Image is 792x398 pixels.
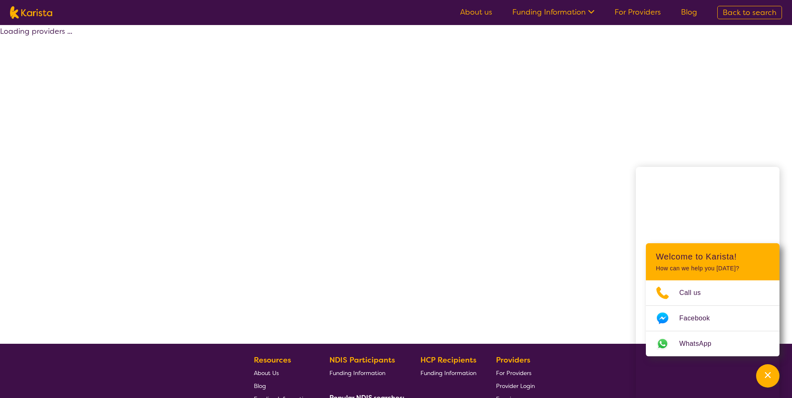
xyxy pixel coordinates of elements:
a: For Providers [615,7,661,17]
img: Karista logo [10,6,52,19]
a: Blog [254,379,310,392]
a: About Us [254,366,310,379]
a: Back to search [717,6,782,19]
iframe: Chat Window [636,167,779,398]
a: Funding Information [329,366,401,379]
span: Funding Information [329,369,385,377]
a: Blog [681,7,697,17]
span: About Us [254,369,279,377]
b: Resources [254,355,291,365]
span: For Providers [496,369,531,377]
span: Blog [254,382,266,390]
b: NDIS Participants [329,355,395,365]
a: For Providers [496,366,535,379]
a: About us [460,7,492,17]
span: Funding Information [420,369,476,377]
a: Funding Information [420,366,476,379]
b: Providers [496,355,530,365]
a: Funding Information [512,7,595,17]
b: HCP Recipients [420,355,476,365]
span: Provider Login [496,382,535,390]
a: Provider Login [496,379,535,392]
span: Back to search [723,8,777,18]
